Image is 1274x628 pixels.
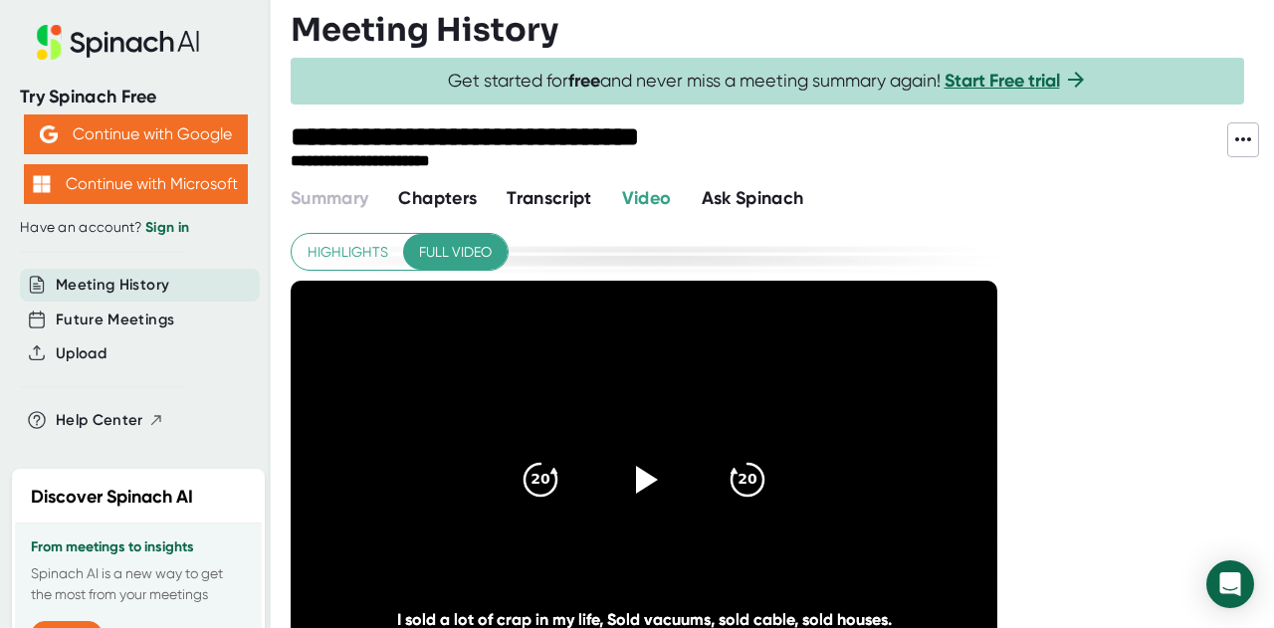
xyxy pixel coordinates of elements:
button: Help Center [56,409,164,432]
div: Open Intercom Messenger [1206,560,1254,608]
span: Help Center [56,409,143,432]
button: Ask Spinach [702,185,804,212]
span: Video [622,187,672,209]
div: Try Spinach Free [20,86,251,108]
span: Summary [291,187,368,209]
b: free [568,70,600,92]
button: Continue with Google [24,114,248,154]
a: Start Free trial [945,70,1060,92]
div: Have an account? [20,219,251,237]
span: Full video [419,240,492,265]
h3: Meeting History [291,11,558,49]
span: Ask Spinach [702,187,804,209]
button: Highlights [292,234,404,271]
span: Get started for and never miss a meeting summary again! [448,70,1088,93]
button: Video [622,185,672,212]
button: Continue with Microsoft [24,164,248,204]
button: Future Meetings [56,309,174,331]
span: Transcript [507,187,592,209]
img: Aehbyd4JwY73AAAAAElFTkSuQmCC [40,125,58,143]
button: Meeting History [56,274,169,297]
span: Chapters [398,187,477,209]
h2: Discover Spinach AI [31,484,193,511]
span: Highlights [308,240,388,265]
button: Full video [403,234,508,271]
h3: From meetings to insights [31,539,246,555]
a: Sign in [145,219,189,236]
button: Upload [56,342,106,365]
button: Summary [291,185,368,212]
button: Chapters [398,185,477,212]
p: Spinach AI is a new way to get the most from your meetings [31,563,246,605]
button: Transcript [507,185,592,212]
